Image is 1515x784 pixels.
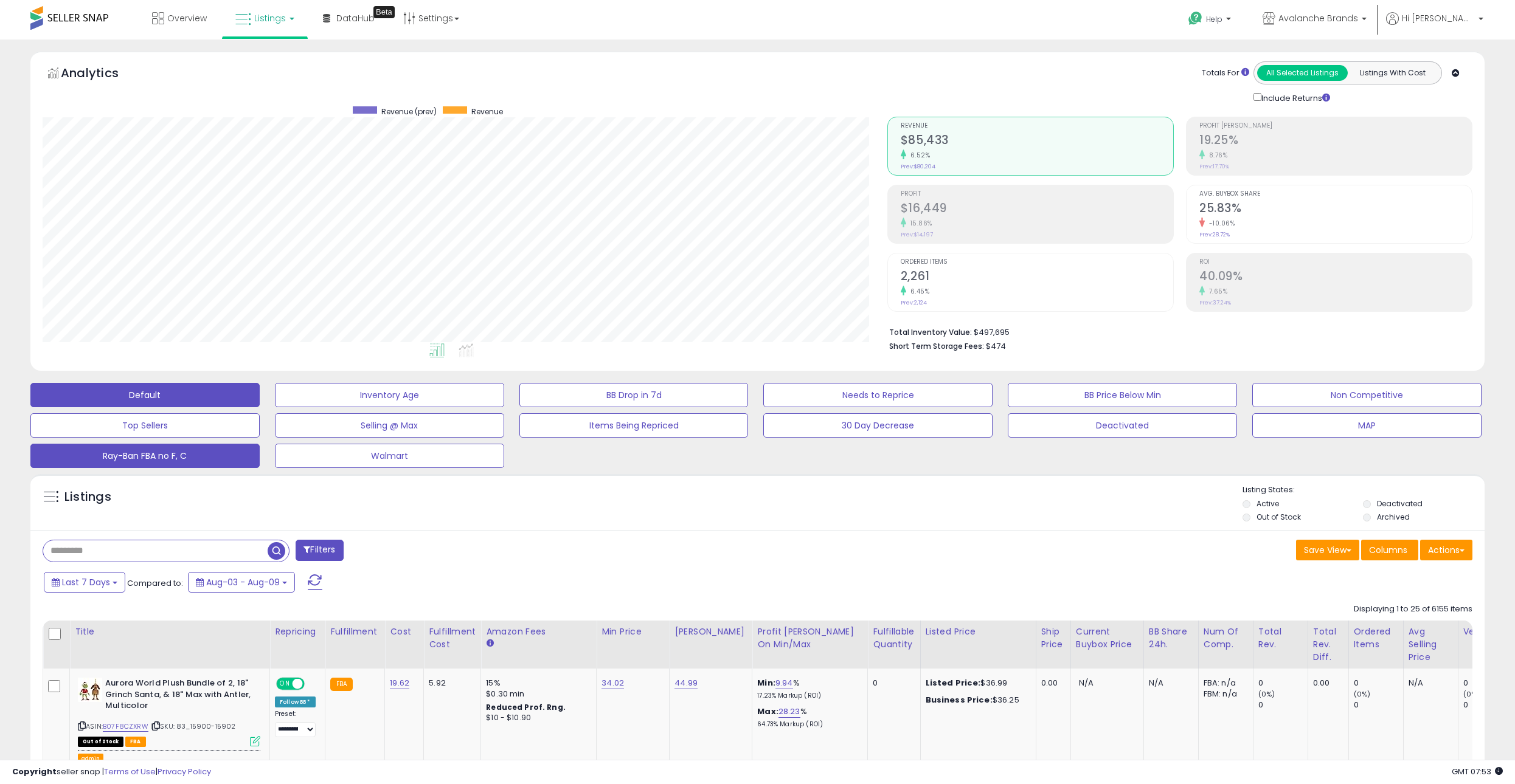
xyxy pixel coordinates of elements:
[873,625,915,651] div: Fulfillable Quantity
[1258,678,1308,689] div: 0
[275,383,504,407] button: Inventory Age
[1347,65,1438,81] button: Listings With Cost
[390,677,409,689] a: 19.62
[1149,625,1193,651] div: BB Share 24h.
[188,572,295,593] button: Aug-03 - Aug-09
[30,444,260,468] button: Ray-Ban FBA no F, C
[901,269,1173,286] h2: 2,261
[906,219,932,228] small: 15.86%
[1204,678,1244,689] div: FBA: n/a
[519,383,749,407] button: BB Drop in 7d
[1354,689,1371,699] small: (0%)
[1257,65,1348,81] button: All Selected Listings
[206,576,280,588] span: Aug-03 - Aug-09
[1354,625,1398,651] div: Ordered Items
[275,710,316,737] div: Preset:
[901,201,1173,218] h2: $16,449
[1188,11,1203,26] i: Get Help
[275,625,320,638] div: Repricing
[1206,14,1222,24] span: Help
[926,677,981,689] b: Listed Price:
[1199,133,1472,150] h2: 19.25%
[275,696,316,707] div: Follow BB *
[12,766,211,778] div: seller snap | |
[429,625,476,651] div: Fulfillment Cost
[752,621,868,669] th: The percentage added to the cost of goods (COGS) that forms the calculator for Min & Max prices.
[1199,299,1231,306] small: Prev: 37.24%
[1179,2,1243,40] a: Help
[277,679,293,689] span: ON
[1377,498,1423,509] label: Deactivated
[1313,678,1339,689] div: 0.00
[167,12,207,24] span: Overview
[901,133,1173,150] h2: $85,433
[254,12,286,24] span: Listings
[906,287,930,296] small: 6.45%
[519,413,749,438] button: Items Being Repriced
[486,678,587,689] div: 15%
[1409,678,1449,689] div: N/A
[150,721,236,731] span: | SKU: 83_15900-15902
[104,766,156,777] a: Terms of Use
[471,106,503,117] span: Revenue
[75,625,265,638] div: Title
[158,766,211,777] a: Privacy Policy
[674,625,747,638] div: [PERSON_NAME]
[757,677,775,689] b: Min:
[1409,625,1453,664] div: Avg Selling Price
[1386,12,1483,40] a: Hi [PERSON_NAME]
[1257,512,1301,522] label: Out of Stock
[1463,689,1480,699] small: (0%)
[1149,678,1189,689] div: N/A
[1008,383,1237,407] button: BB Price Below Min
[1243,484,1485,496] p: Listing States:
[601,677,624,689] a: 34.02
[381,106,437,117] span: Revenue (prev)
[601,625,664,638] div: Min Price
[44,572,125,593] button: Last 7 Days
[373,6,395,18] div: Tooltip anchor
[1402,12,1475,24] span: Hi [PERSON_NAME]
[1041,678,1061,689] div: 0.00
[78,678,260,745] div: ASIN:
[78,737,123,747] span: All listings that are currently out of stock and unavailable for purchase on Amazon
[12,766,57,777] strong: Copyright
[926,625,1031,638] div: Listed Price
[1205,151,1228,160] small: 8.76%
[1199,259,1472,266] span: ROI
[757,625,862,651] div: Profit [PERSON_NAME] on Min/Max
[1252,413,1482,438] button: MAP
[1452,766,1503,777] span: 2025-08-17 07:53 GMT
[873,678,910,689] div: 0
[1377,512,1410,522] label: Archived
[906,151,931,160] small: 6.52%
[336,12,375,24] span: DataHub
[1354,678,1403,689] div: 0
[757,692,858,700] p: 17.23% Markup (ROI)
[330,678,353,691] small: FBA
[889,341,984,351] b: Short Term Storage Fees:
[1258,625,1303,651] div: Total Rev.
[1079,677,1094,689] span: N/A
[1463,678,1513,689] div: 0
[757,706,778,717] b: Max:
[1313,625,1343,664] div: Total Rev. Diff.
[486,689,587,700] div: $0.30 min
[1463,700,1513,710] div: 0
[986,340,1006,352] span: $474
[1076,625,1139,651] div: Current Buybox Price
[127,577,183,589] span: Compared to:
[1296,540,1359,560] button: Save View
[901,123,1173,129] span: Revenue
[330,625,380,638] div: Fulfillment
[926,695,1027,706] div: $36.25
[1199,201,1472,218] h2: 25.83%
[763,413,993,438] button: 30 Day Decrease
[901,163,935,170] small: Prev: $80,204
[889,327,972,337] b: Total Inventory Value:
[901,231,933,238] small: Prev: $14,197
[61,64,142,84] h5: Analytics
[763,383,993,407] button: Needs to Reprice
[296,540,343,561] button: Filters
[926,678,1027,689] div: $36.99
